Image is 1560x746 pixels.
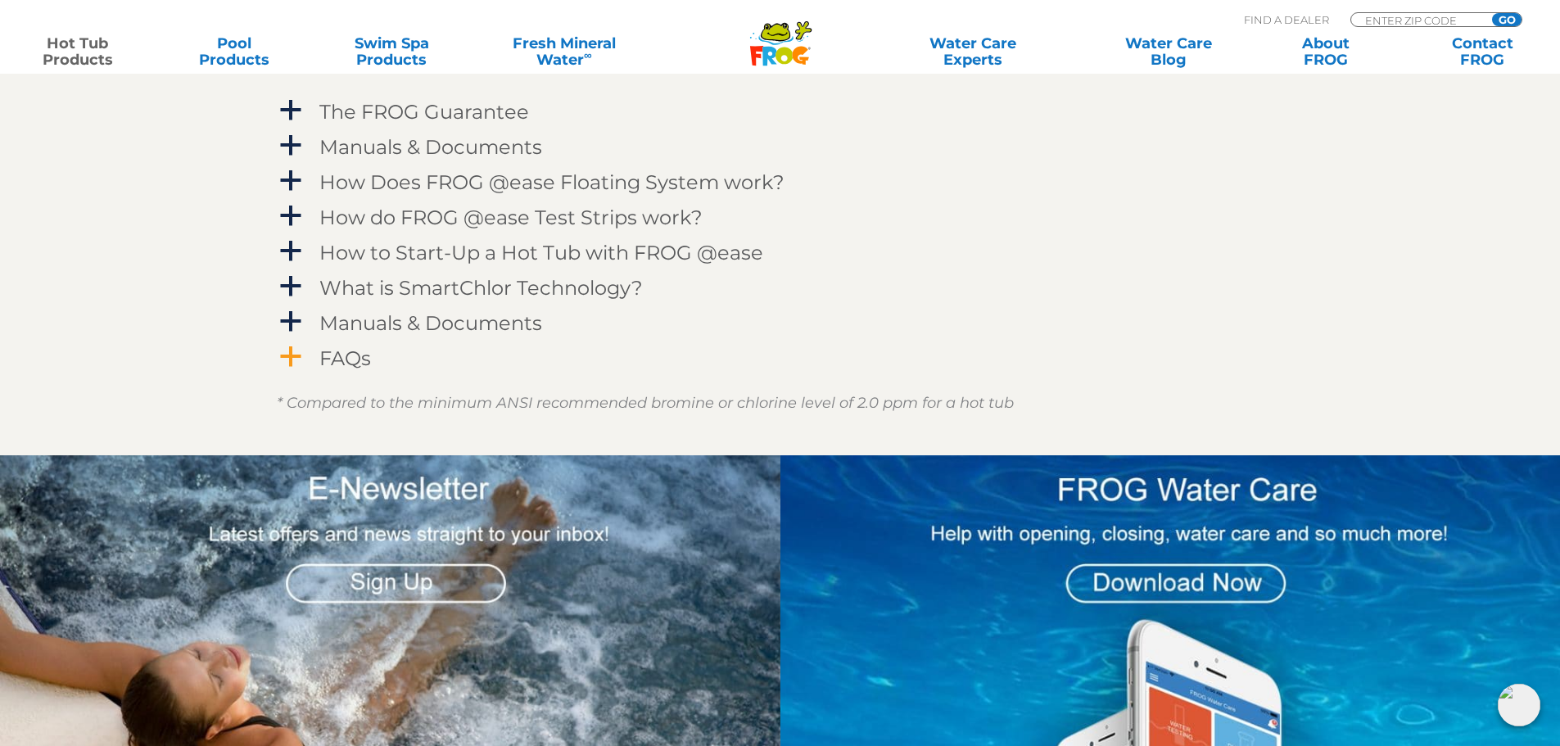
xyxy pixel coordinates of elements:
span: a [278,98,303,123]
a: AboutFROG [1264,35,1386,68]
h4: How to Start-Up a Hot Tub with FROG @ease [319,242,763,264]
a: ContactFROG [1422,35,1544,68]
span: a [278,169,303,193]
p: Find A Dealer [1244,12,1329,27]
a: Water CareExperts [874,35,1072,68]
h4: Manuals & Documents [319,136,542,158]
em: * Compared to the minimum ANSI recommended bromine or chlorine level of 2.0 ppm for a hot tub [277,394,1014,412]
img: openIcon [1498,684,1540,726]
span: a [278,310,303,334]
a: a The FROG Guarantee [277,97,1284,127]
a: Water CareBlog [1107,35,1229,68]
sup: ∞ [584,48,592,61]
a: a How to Start-Up a Hot Tub with FROG @ease [277,237,1284,268]
a: PoolProducts [174,35,296,68]
span: a [278,274,303,299]
h4: Manuals & Documents [319,312,542,334]
a: a Manuals & Documents [277,132,1284,162]
a: a What is SmartChlor Technology? [277,273,1284,303]
h4: What is SmartChlor Technology? [319,277,643,299]
a: a How Does FROG @ease Floating System work? [277,167,1284,197]
a: Swim SpaProducts [331,35,453,68]
input: GO [1492,13,1522,26]
a: a How do FROG @ease Test Strips work? [277,202,1284,233]
a: a Manuals & Documents [277,308,1284,338]
h4: The FROG Guarantee [319,101,529,123]
span: a [278,204,303,228]
span: a [278,133,303,158]
span: a [278,239,303,264]
h4: How do FROG @ease Test Strips work? [319,206,703,228]
h4: FAQs [319,347,371,369]
a: a FAQs [277,343,1284,373]
span: a [278,345,303,369]
a: Fresh MineralWater∞ [487,35,640,68]
a: Hot TubProducts [16,35,138,68]
h4: How Does FROG @ease Floating System work? [319,171,785,193]
input: Zip Code Form [1363,13,1474,27]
